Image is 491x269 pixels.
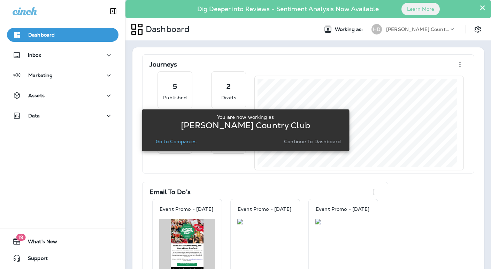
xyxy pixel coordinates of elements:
[21,255,48,264] span: Support
[479,2,486,13] button: Close
[7,89,118,102] button: Assets
[16,234,25,241] span: 19
[28,93,45,98] p: Assets
[281,137,344,146] button: Continue to Dashboard
[371,24,382,34] div: HD
[471,23,484,36] button: Settings
[217,114,274,120] p: You are now working as
[335,26,365,32] span: Working as:
[28,52,41,58] p: Inbox
[153,137,199,146] button: Go to Companies
[28,113,40,118] p: Data
[7,235,118,248] button: 19What's New
[7,48,118,62] button: Inbox
[103,4,123,18] button: Collapse Sidebar
[21,239,57,247] span: What's New
[284,139,341,144] p: Continue to Dashboard
[7,28,118,42] button: Dashboard
[156,139,197,144] p: Go to Companies
[28,72,53,78] p: Marketing
[7,251,118,265] button: Support
[401,3,440,15] button: Learn More
[386,26,449,32] p: [PERSON_NAME] Country Club
[7,109,118,123] button: Data
[7,68,118,82] button: Marketing
[28,32,55,38] p: Dashboard
[181,123,310,128] p: [PERSON_NAME] Country Club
